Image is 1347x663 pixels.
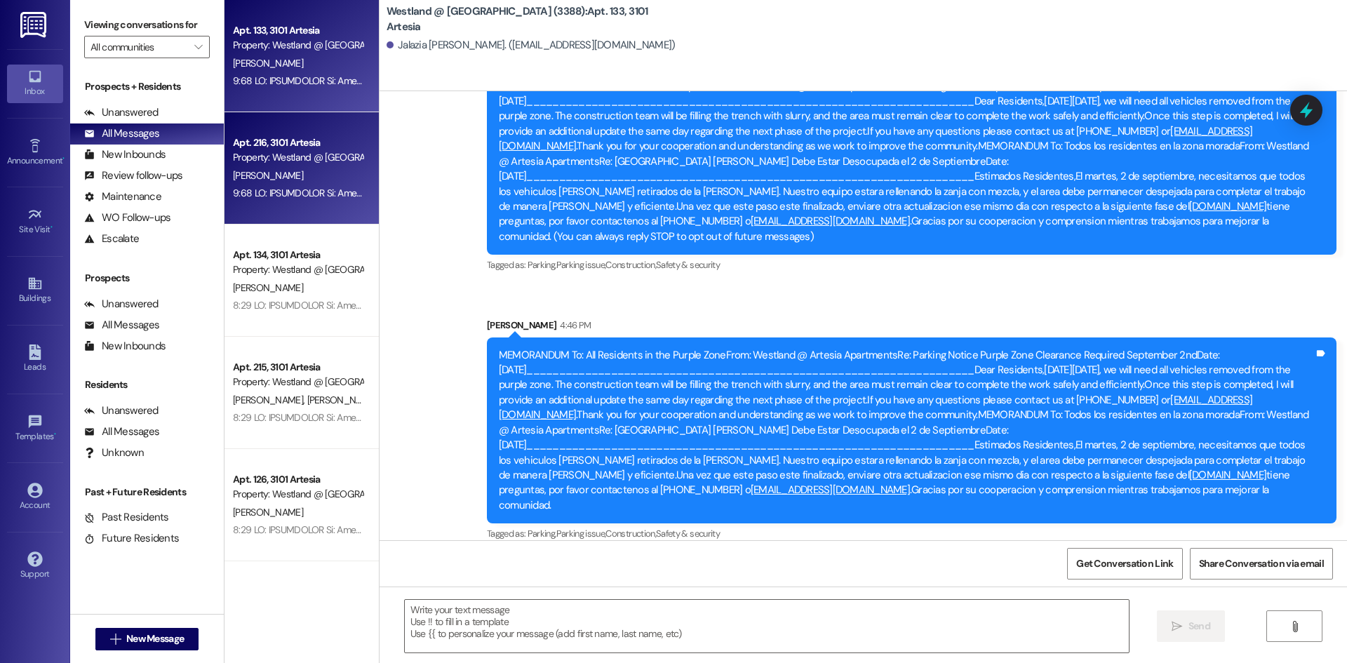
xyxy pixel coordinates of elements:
span: [PERSON_NAME] [233,281,303,294]
button: Share Conversation via email [1190,548,1333,580]
a: [EMAIL_ADDRESS][DOMAIN_NAME] [499,393,1252,422]
div: Tagged as: [487,523,1336,544]
i:  [110,634,121,645]
input: All communities [91,36,187,58]
span: New Message [126,631,184,646]
div: New Inbounds [84,147,166,162]
div: Past Residents [84,510,169,525]
div: Review follow-ups [84,168,182,183]
span: [PERSON_NAME] [307,394,377,406]
div: Property: Westland @ [GEOGRAPHIC_DATA] (3388) [233,150,363,165]
div: New Inbounds [84,339,166,354]
a: Inbox [7,65,63,102]
div: Unknown [84,446,144,460]
div: Escalate [84,232,139,246]
div: Past + Future Residents [70,485,224,500]
span: [PERSON_NAME] [233,169,303,182]
div: Maintenance [84,189,161,204]
span: Send [1188,619,1210,634]
a: Support [7,547,63,585]
label: Viewing conversations for [84,14,210,36]
div: Tagged as: [487,255,1336,275]
div: MEMORANDUM To: All Residents in the Purple ZoneFrom: Westland @ Artesia ApartmentsRe: Parking Not... [499,348,1314,514]
a: [EMAIL_ADDRESS][DOMAIN_NAME] [751,214,910,228]
span: • [54,429,56,439]
div: Unanswered [84,297,159,312]
div: All Messages [84,318,159,333]
a: Buildings [7,272,63,309]
span: Get Conversation Link [1076,556,1173,571]
div: Apt. 126, 3101 Artesia [233,472,363,487]
span: Construction , [605,528,656,540]
a: [DOMAIN_NAME] [1189,199,1266,213]
a: [EMAIL_ADDRESS][DOMAIN_NAME] [751,483,910,497]
a: Account [7,478,63,516]
span: Safety & security [656,259,720,271]
div: Apt. 216, 3101 Artesia [233,135,363,150]
div: Property: Westland @ [GEOGRAPHIC_DATA] (3388) [233,375,363,389]
div: All Messages [84,424,159,439]
button: Get Conversation Link [1067,548,1182,580]
span: Parking issue , [556,528,606,540]
i:  [194,41,202,53]
a: Templates • [7,410,63,448]
span: • [51,222,53,232]
div: MEMORANDUM To: All Residents in the Purple ZoneFrom: Westland @ Artesia ApartmentsRe: Parking Not... [499,79,1314,245]
a: Leads [7,340,63,378]
a: Site Visit • [7,203,63,241]
div: Unanswered [84,403,159,418]
div: Jalazia [PERSON_NAME]. ([EMAIL_ADDRESS][DOMAIN_NAME]) [387,38,676,53]
div: Apt. 133, 3101 Artesia [233,23,363,38]
div: Residents [70,377,224,392]
div: Apt. 134, 3101 Artesia [233,248,363,262]
span: Safety & security [656,528,720,540]
div: All Messages [84,126,159,141]
div: Property: Westland @ [GEOGRAPHIC_DATA] (3388) [233,487,363,502]
span: [PERSON_NAME] [233,506,303,518]
div: WO Follow-ups [84,210,170,225]
button: Send [1157,610,1225,642]
a: [EMAIL_ADDRESS][DOMAIN_NAME] [499,124,1252,153]
div: Prospects + Residents [70,79,224,94]
div: 4:46 PM [556,318,591,333]
i:  [1172,621,1182,632]
div: Apt. 215, 3101 Artesia [233,360,363,375]
div: Prospects [70,271,224,286]
a: [DOMAIN_NAME] [1189,468,1266,482]
div: Property: Westland @ [GEOGRAPHIC_DATA] (3388) [233,262,363,277]
img: ResiDesk Logo [20,12,49,38]
span: Parking issue , [556,259,606,271]
span: Share Conversation via email [1199,556,1324,571]
span: Construction , [605,259,656,271]
span: Parking , [528,259,556,271]
span: • [62,154,65,163]
div: [PERSON_NAME] [487,318,1336,337]
div: Property: Westland @ [GEOGRAPHIC_DATA] (3388) [233,38,363,53]
div: Unanswered [84,105,159,120]
div: Future Residents [84,531,179,546]
b: Westland @ [GEOGRAPHIC_DATA] (3388): Apt. 133, 3101 Artesia [387,4,667,34]
span: [PERSON_NAME] [233,57,303,69]
span: Parking , [528,528,556,540]
span: [PERSON_NAME] [233,394,307,406]
i:  [1289,621,1300,632]
button: New Message [95,628,199,650]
